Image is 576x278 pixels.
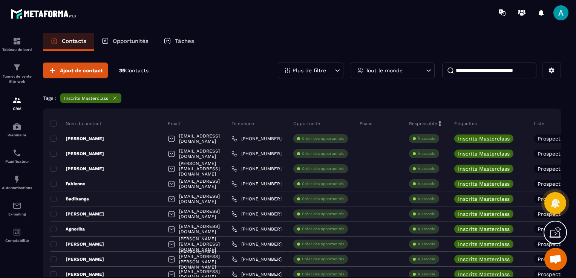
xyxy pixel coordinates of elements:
p: Tags : [43,95,57,101]
p: À associe [418,272,435,277]
p: Tâches [175,38,194,44]
p: Inscrits Masterclass [458,181,510,186]
p: CRM [2,107,32,111]
p: À associe [418,241,435,247]
a: formationformationTunnel de vente Site web [2,57,32,90]
p: Créer des opportunités [302,136,344,141]
a: [PHONE_NUMBER] [231,136,282,142]
p: Opportunités [113,38,149,44]
p: Inscrits Masterclass [458,196,510,202]
a: accountantaccountantComptabilité [2,222,32,248]
p: Tunnel de vente Site web [2,74,32,84]
a: schedulerschedulerPlanificateur [2,143,32,169]
p: Créer des opportunités [302,181,344,186]
p: Planificateur [2,159,32,163]
img: email [12,201,21,210]
a: Contacts [43,33,94,51]
a: automationsautomationsWebinaire [2,116,32,143]
img: automations [12,175,21,184]
div: Ouvrir le chat [544,248,567,270]
button: Ajout de contact [43,63,108,78]
p: Inscrits Masterclass [458,166,510,171]
p: À associe [418,166,435,171]
p: Webinaire [2,133,32,137]
p: Badibanga [51,196,89,202]
a: [PHONE_NUMBER] [231,196,282,202]
a: [PHONE_NUMBER] [231,211,282,217]
p: Inscrits Masterclass [458,211,510,217]
p: [PERSON_NAME] [51,151,104,157]
a: formationformationCRM [2,90,32,116]
img: formation [12,96,21,105]
a: Opportunités [94,33,156,51]
p: Responsable [409,121,437,127]
p: Inscrits Masterclass [458,136,510,141]
p: Créer des opportunités [302,211,344,217]
a: [PHONE_NUMBER] [231,166,282,172]
p: Créer des opportunités [302,166,344,171]
p: Téléphone [231,121,254,127]
p: [PERSON_NAME] [51,256,104,262]
p: À associe [418,226,435,232]
a: emailemailE-mailing [2,196,32,222]
p: Étiquettes [454,121,477,127]
img: automations [12,122,21,131]
span: Contacts [125,67,149,73]
p: Tableau de bord [2,47,32,52]
p: Automatisations [2,186,32,190]
p: Créer des opportunités [302,272,344,277]
p: À associe [418,257,435,262]
p: Inscrits Masterclass [458,241,510,247]
a: formationformationTableau de bord [2,31,32,57]
p: Créer des opportunités [302,257,344,262]
p: [PERSON_NAME] [51,241,104,247]
p: À associe [418,136,435,141]
img: formation [12,63,21,72]
p: Créer des opportunités [302,196,344,202]
p: Comptabilité [2,238,32,243]
p: [PERSON_NAME] [51,211,104,217]
p: Inscrits Masterclass [458,151,510,156]
img: logo [11,7,78,21]
p: Inscrits Masterclass [458,272,510,277]
img: formation [12,37,21,46]
p: Créer des opportunités [302,226,344,232]
p: Nom du contact [51,121,101,127]
a: automationsautomationsAutomatisations [2,169,32,196]
img: scheduler [12,148,21,157]
p: Liste [534,121,544,127]
p: À associe [418,196,435,202]
p: 35 [119,67,149,74]
p: Tout le monde [366,68,403,73]
p: Phase [360,121,372,127]
p: Email [168,121,180,127]
p: Créer des opportunités [302,241,344,247]
p: À associe [418,211,435,217]
a: [PHONE_NUMBER] [231,226,282,232]
span: Ajout de contact [60,67,103,74]
p: À associe [418,151,435,156]
p: Fabienne [51,181,85,187]
img: accountant [12,228,21,237]
p: Inscrits Masterclass [64,96,108,101]
p: E-mailing [2,212,32,216]
a: [PHONE_NUMBER] [231,181,282,187]
a: [PHONE_NUMBER] [231,256,282,262]
p: À associe [418,181,435,186]
a: [PHONE_NUMBER] [231,151,282,157]
a: Tâches [156,33,202,51]
p: [PERSON_NAME] [51,271,104,277]
p: [PERSON_NAME] [51,136,104,142]
a: [PHONE_NUMBER] [231,271,282,277]
p: Inscrits Masterclass [458,257,510,262]
p: Agnoriha [51,226,85,232]
p: Contacts [62,38,86,44]
p: Plus de filtre [293,68,326,73]
p: [PERSON_NAME] [51,166,104,172]
a: [PHONE_NUMBER] [231,241,282,247]
p: Créer des opportunités [302,151,344,156]
p: Inscrits Masterclass [458,226,510,232]
p: Opportunité [293,121,320,127]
